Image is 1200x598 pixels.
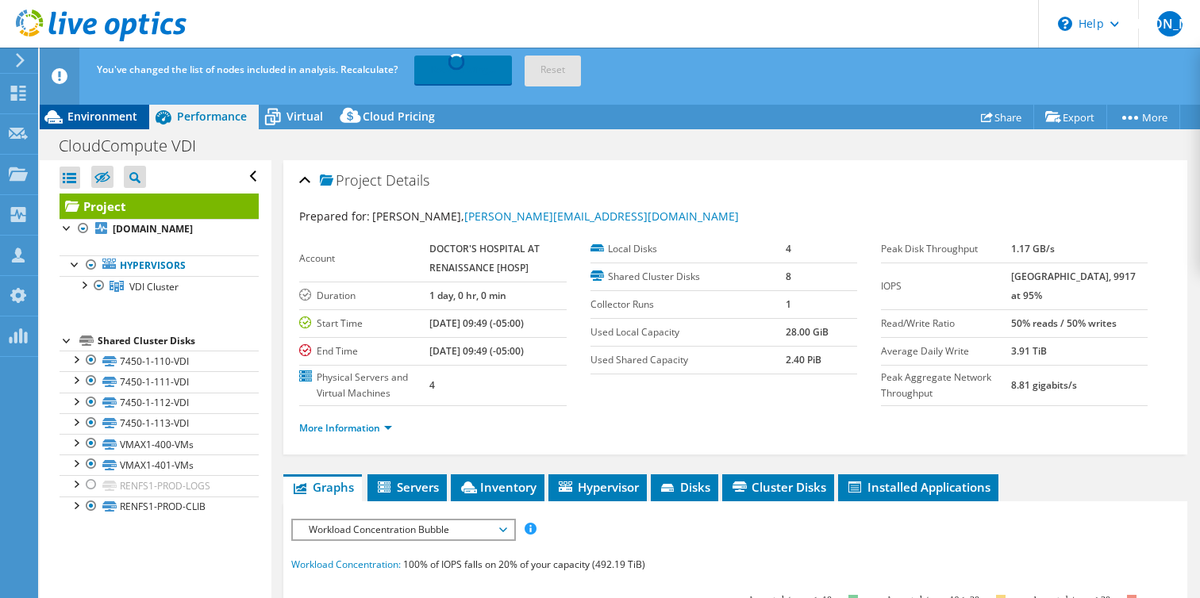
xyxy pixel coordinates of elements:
a: 7450-1-112-VDI [60,393,259,413]
label: Peak Disk Throughput [881,241,1011,257]
span: Disks [659,479,710,495]
span: Inventory [459,479,537,495]
label: Start Time [299,316,429,332]
span: Virtual [287,109,323,124]
a: 7450-1-110-VDI [60,351,259,371]
h1: CloudCompute VDI [52,137,221,155]
label: Local Disks [590,241,786,257]
label: Average Daily Write [881,343,1011,359]
span: [PERSON_NAME] [1157,11,1183,36]
span: Installed Applications [846,479,990,495]
span: Graphs [291,479,354,495]
a: [DOMAIN_NAME] [60,219,259,240]
b: 3.91 TiB [1011,344,1047,358]
label: Account [299,251,429,266]
b: 28.00 GiB [786,325,829,339]
b: DOCTOR'S HOSPITAL AT RENAISSANCE [HOSP] [429,242,540,274]
a: RENFS1-PROD-CLIB [60,496,259,517]
b: 1 day, 0 hr, 0 min [429,289,506,302]
span: Cloud Pricing [363,109,435,124]
a: RENFS1-PROD-LOGS [60,475,259,496]
a: Hypervisors [60,255,259,276]
label: Physical Servers and Virtual Machines [299,370,429,401]
b: 1 [786,297,791,311]
a: VMAX1-401-VMs [60,454,259,475]
span: Servers [375,479,439,495]
span: 100% of IOPS falls on 20% of your capacity (492.19 TiB) [403,558,645,571]
span: VDI Cluster [129,280,179,293]
span: Workload Concentration: [291,558,401,571]
a: More [1106,105,1180,129]
b: 4 [786,242,791,255]
b: 2.40 PiB [786,353,821,366]
b: 1.17 GB/s [1011,242,1055,255]
span: Workload Concentration Bubble [301,520,505,539]
b: 50% reads / 50% writes [1011,316,1117,330]
a: Export [1033,105,1107,129]
span: You've changed the list of nodes included in analysis. Recalculate? [97,63,398,76]
a: Share [969,105,1034,129]
b: 8 [786,270,791,283]
a: More Information [299,421,392,435]
a: VDI Cluster [60,276,259,297]
label: Peak Aggregate Network Throughput [881,370,1011,401]
span: Cluster Disks [730,479,826,495]
b: [DATE] 09:49 (-05:00) [429,316,524,330]
label: Prepared for: [299,209,370,224]
label: IOPS [881,278,1011,294]
b: 8.81 gigabits/s [1011,378,1077,392]
div: Shared Cluster Disks [98,332,259,351]
label: Collector Runs [590,297,786,312]
a: [PERSON_NAME][EMAIL_ADDRESS][DOMAIN_NAME] [464,209,739,224]
span: Project [320,173,382,189]
span: [PERSON_NAME], [372,209,739,224]
span: Environment [67,109,137,124]
a: 7450-1-113-VDI [60,413,259,434]
a: 7450-1-111-VDI [60,371,259,392]
svg: \n [1058,17,1072,31]
a: Recalculating... [414,56,512,84]
label: End Time [299,343,429,359]
span: Hypervisor [556,479,639,495]
a: Project [60,194,259,219]
label: Used Local Capacity [590,324,786,340]
span: Details [386,171,429,190]
span: Performance [177,109,247,124]
b: [DATE] 09:49 (-05:00) [429,344,524,358]
label: Duration [299,288,429,304]
b: 4 [429,378,435,392]
b: [GEOGRAPHIC_DATA], 9917 at 95% [1011,270,1136,302]
a: VMAX1-400-VMs [60,434,259,454]
label: Read/Write Ratio [881,316,1011,332]
label: Shared Cluster Disks [590,269,786,285]
b: [DOMAIN_NAME] [113,222,193,236]
label: Used Shared Capacity [590,352,786,368]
